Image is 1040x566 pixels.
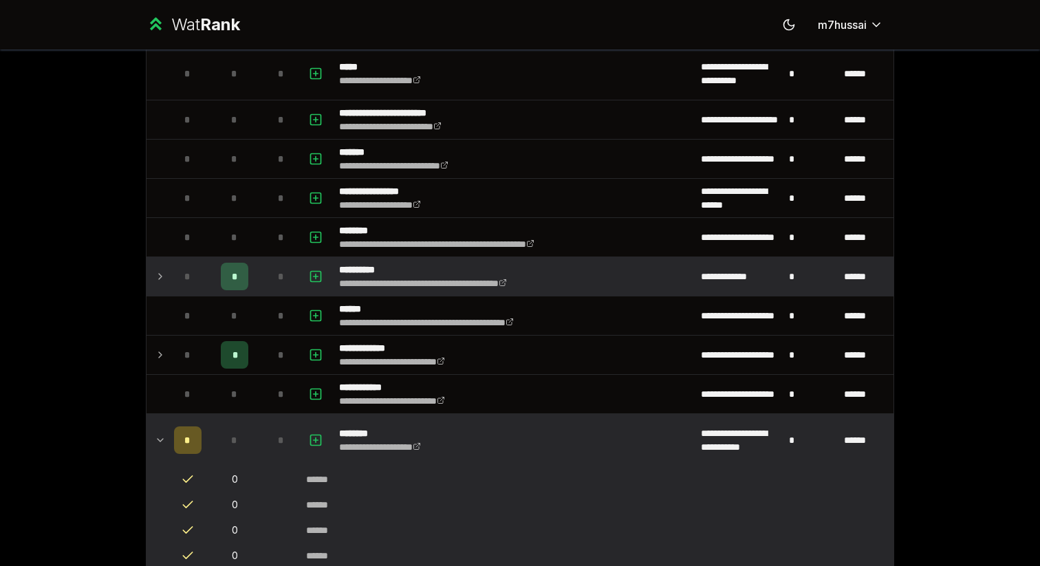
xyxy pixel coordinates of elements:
[207,518,262,543] td: 0
[818,17,867,33] span: m7hussai
[207,492,262,517] td: 0
[207,467,262,492] td: 0
[807,12,894,37] button: m7hussai
[146,14,240,36] a: WatRank
[200,14,240,34] span: Rank
[171,14,240,36] div: Wat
